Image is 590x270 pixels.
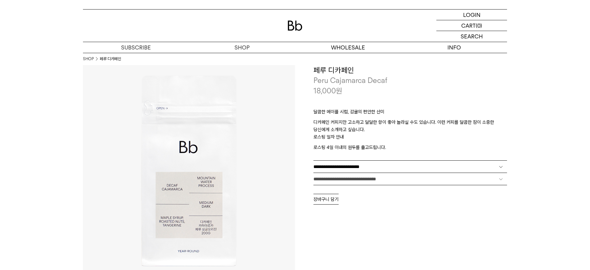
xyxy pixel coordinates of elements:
p: SEARCH [461,31,483,42]
button: 장바구니 담기 [313,194,339,205]
p: INFO [401,42,507,53]
a: SHOP [189,42,295,53]
p: 로스팅 일자 안내 [313,133,507,144]
p: 로스팅 4일 이내의 원두를 출고드립니다. [313,144,507,151]
p: WHOLESALE [295,42,401,53]
span: 원 [336,86,342,95]
li: 페루 디카페인 [100,56,121,62]
p: (0) [476,20,482,31]
p: 18,000 [313,86,342,96]
p: 디카페인 커피지만 고소하고 달달한 향이 좋아 놀라실 수도 있습니다. 이런 커피를 달콤한 잠이 소중한 당신에게 소개하고 싶습니다. [313,119,507,133]
p: Peru Cajamarca Decaf [313,75,507,86]
p: 달콤한 메이플 시럽, 감귤의 편안한 산미 [313,108,507,119]
h3: 페루 디카페인 [313,65,507,76]
a: SHOP [83,56,94,62]
a: LOGIN [436,10,507,20]
img: 로고 [288,21,302,31]
p: CART [461,20,476,31]
p: LOGIN [463,10,481,20]
a: SUBSCRIBE [83,42,189,53]
a: CART (0) [436,20,507,31]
